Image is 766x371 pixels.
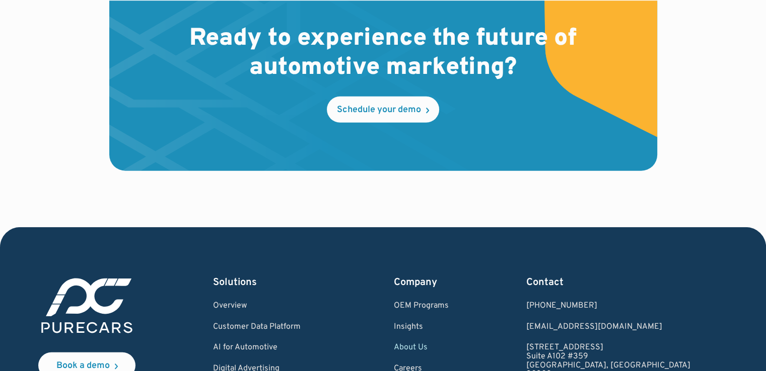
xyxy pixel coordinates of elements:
[213,343,316,352] a: AI for Automotive
[393,323,448,332] a: Insights
[38,275,135,336] img: purecars logo
[174,25,593,82] h2: Ready to experience the future of automotive marketing?
[213,302,316,311] a: Overview
[213,323,316,332] a: Customer Data Platform
[327,97,439,123] a: Schedule your demo
[526,275,690,290] div: Contact
[393,302,448,311] a: OEM Programs
[393,343,448,352] a: About Us
[393,275,448,290] div: Company
[526,323,690,332] a: Email us
[213,275,316,290] div: Solutions
[337,106,421,115] div: Schedule your demo
[526,302,690,311] div: [PHONE_NUMBER]
[56,361,110,370] div: Book a demo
